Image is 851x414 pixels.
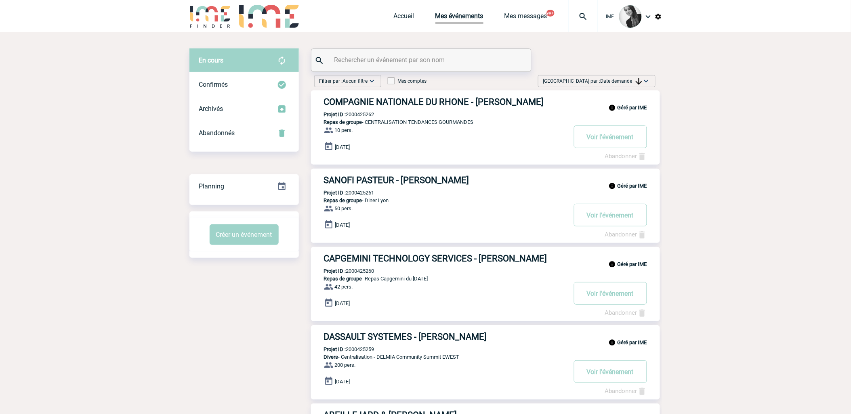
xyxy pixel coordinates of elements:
[324,276,362,282] span: Repas de groupe
[324,332,566,342] h3: DASSAULT SYSTEMES - [PERSON_NAME]
[324,354,338,360] span: Divers
[324,175,566,185] h3: SANOFI PASTEUR - [PERSON_NAME]
[189,174,299,199] div: Retrouvez ici tous vos événements organisés par date et état d'avancement
[324,97,566,107] h3: COMPAGNIE NATIONALE DU RHONE - [PERSON_NAME]
[574,360,647,383] button: Voir l'événement
[311,354,566,360] p: - Centralisation - DELMIA Community Summit EWEST
[335,301,350,307] span: [DATE]
[311,97,660,107] a: COMPAGNIE NATIONALE DU RHONE - [PERSON_NAME]
[609,261,616,268] img: info_black_24dp.svg
[311,111,374,117] p: 2000425262
[609,182,616,190] img: info_black_24dp.svg
[335,128,353,134] span: 10 pers.
[189,5,231,28] img: IME-Finder
[546,10,555,17] button: 99+
[199,182,225,190] span: Planning
[189,174,299,198] a: Planning
[324,111,346,117] b: Projet ID :
[618,105,647,111] b: Géré par IME
[435,12,483,23] a: Mes événements
[636,78,642,85] img: arrow_downward.png
[343,78,368,84] span: Aucun filtre
[189,121,299,145] div: Retrouvez ici tous vos événements annulés
[335,284,353,290] span: 42 pers.
[642,77,650,85] img: baseline_expand_more_white_24dp-b.png
[619,5,642,28] img: 101050-0.jpg
[335,379,350,385] span: [DATE]
[335,222,350,228] span: [DATE]
[618,339,647,345] b: Géré par IME
[605,231,647,238] a: Abandonner
[311,253,660,263] a: CAPGEMINI TECHNOLOGY SERVICES - [PERSON_NAME]
[335,144,350,150] span: [DATE]
[311,119,566,125] p: - CENTRALISATION TENDANCES GOURMANDES
[199,105,223,113] span: Archivés
[324,190,346,196] b: Projet ID :
[311,346,374,352] p: 2000425259
[504,12,547,23] a: Mes messages
[368,77,376,85] img: baseline_expand_more_white_24dp-b.png
[324,119,362,125] span: Repas de groupe
[199,81,228,88] span: Confirmés
[311,332,660,342] a: DASSAULT SYSTEMES - [PERSON_NAME]
[324,346,346,352] b: Projet ID :
[199,129,235,137] span: Abandonnés
[605,309,647,316] a: Abandonner
[605,153,647,160] a: Abandonner
[335,362,356,368] span: 200 pers.
[618,261,647,267] b: Géré par IME
[189,97,299,121] div: Retrouvez ici tous les événements que vous avez décidé d'archiver
[311,190,374,196] p: 2000425261
[574,204,647,226] button: Voir l'événement
[543,77,642,85] span: [GEOGRAPHIC_DATA] par :
[388,78,427,84] label: Mes comptes
[311,268,374,274] p: 2000425260
[199,56,224,64] span: En cours
[618,183,647,189] b: Géré par IME
[335,206,353,212] span: 50 pers.
[609,339,616,346] img: info_black_24dp.svg
[605,387,647,395] a: Abandonner
[324,268,346,274] b: Projet ID :
[574,282,647,305] button: Voir l'événement
[332,54,512,66] input: Rechercher un événement par son nom
[311,175,660,185] a: SANOFI PASTEUR - [PERSON_NAME]
[606,14,614,19] span: IME
[319,77,368,85] span: Filtrer par :
[394,12,414,23] a: Accueil
[311,197,566,203] p: - Diner Lyon
[609,104,616,111] img: info_black_24dp.svg
[189,48,299,73] div: Retrouvez ici tous vos évènements avant confirmation
[210,224,279,245] button: Créer un événement
[324,253,566,263] h3: CAPGEMINI TECHNOLOGY SERVICES - [PERSON_NAME]
[601,78,642,84] span: Date demande
[311,276,566,282] p: - Repas Capgemini du [DATE]
[574,125,647,148] button: Voir l'événement
[324,197,362,203] span: Repas de groupe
